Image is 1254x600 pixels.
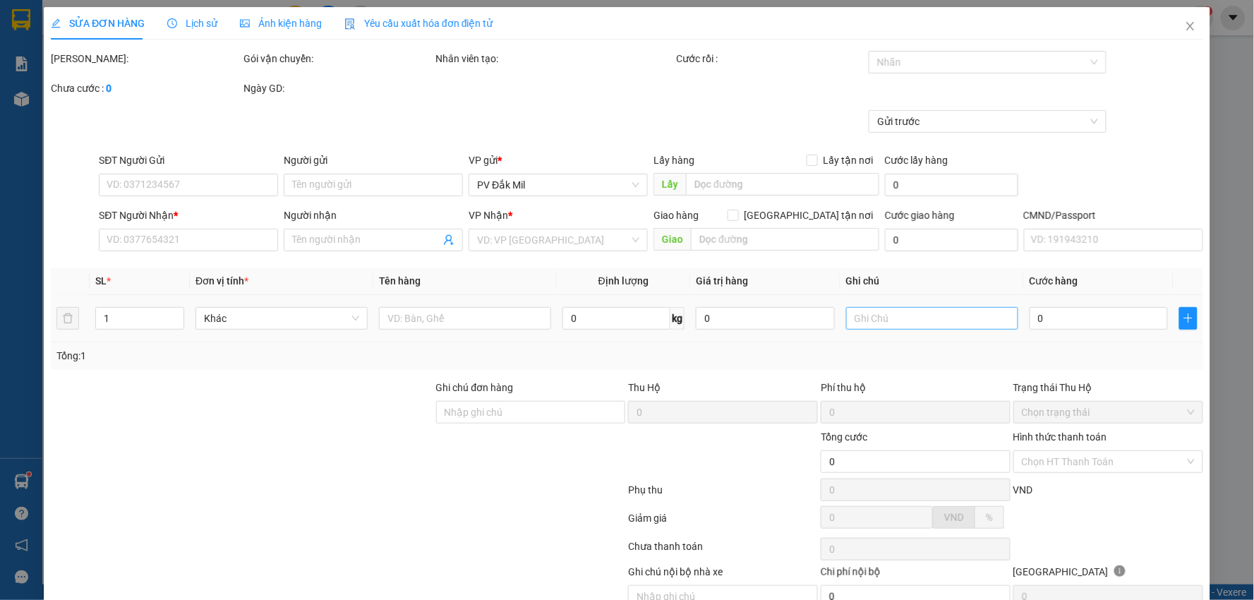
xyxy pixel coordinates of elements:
[167,18,217,29] span: Lịch sử
[444,234,455,246] span: user-add
[478,174,640,196] span: PV Đắk Mil
[1185,20,1196,32] span: close
[167,18,177,28] span: clock-circle
[654,173,687,196] span: Lấy
[885,155,948,166] label: Cước lấy hàng
[1022,402,1195,423] span: Chọn trạng thái
[628,382,661,393] span: Thu Hộ
[243,80,433,96] div: Ngày GD:
[106,83,111,94] b: 0
[1171,7,1210,47] button: Close
[1013,484,1033,496] span: VND
[99,152,278,168] div: SĐT Người Gửi
[51,51,241,66] div: [PERSON_NAME]:
[240,18,250,28] span: picture
[14,32,32,67] img: logo
[677,51,867,66] div: Cước rồi :
[240,18,322,29] span: Ảnh kiện hàng
[885,174,1018,196] input: Cước lấy hàng
[469,152,649,168] div: VP gửi
[243,51,433,66] div: Gói vận chuyển:
[51,18,145,29] span: SỬA ĐƠN HÀNG
[108,98,131,119] span: Nơi nhận:
[598,275,649,287] span: Định lượng
[284,152,463,168] div: Người gửi
[379,275,421,287] span: Tên hàng
[846,307,1018,330] input: Ghi Chú
[739,208,879,223] span: [GEOGRAPHIC_DATA] tận nơi
[469,210,509,221] span: VP Nhận
[628,564,818,585] div: Ghi chú nội bộ nhà xe
[654,210,699,221] span: Giao hàng
[436,401,626,424] input: Ghi chú đơn hàng
[654,155,695,166] span: Lấy hàng
[436,382,514,393] label: Ghi chú đơn hàng
[344,18,356,30] img: icon
[821,380,1011,401] div: Phí thu hộ
[379,307,551,330] input: VD: Bàn, Ghế
[56,307,79,330] button: delete
[687,173,880,196] input: Dọc đường
[821,431,867,443] span: Tổng cước
[885,210,955,221] label: Cước giao hàng
[821,564,1011,585] div: Chi phí nội bộ
[692,228,880,251] input: Dọc đường
[1180,313,1196,324] span: plus
[1114,565,1126,577] span: info-circle
[877,111,1098,132] span: Gửi trước
[1179,307,1197,330] button: plus
[840,268,1024,295] th: Ghi chú
[49,85,164,95] strong: BIÊN NHẬN GỬI HÀNG HOÁ
[284,208,463,223] div: Người nhận
[986,512,993,523] span: %
[944,512,964,523] span: VND
[696,275,748,287] span: Giá trị hàng
[14,98,29,119] span: Nơi gửi:
[1030,275,1078,287] span: Cước hàng
[204,308,359,329] span: Khác
[1013,431,1107,443] label: Hình thức thanh toán
[670,307,685,330] span: kg
[99,208,278,223] div: SĐT Người Nhận
[627,539,819,563] div: Chưa thanh toán
[627,510,819,535] div: Giảm giá
[436,51,674,66] div: Nhân viên tạo:
[134,64,199,74] span: 10:15:18 [DATE]
[51,80,241,96] div: Chưa cước :
[654,228,692,251] span: Giao
[1013,564,1203,585] div: [GEOGRAPHIC_DATA]
[139,53,199,64] span: DM09250351
[51,18,61,28] span: edit
[95,275,107,287] span: SL
[344,18,493,29] span: Yêu cầu xuất hóa đơn điện tử
[56,348,484,364] div: Tổng: 1
[1013,380,1203,395] div: Trạng thái Thu Hộ
[37,23,114,76] strong: CÔNG TY TNHH [GEOGRAPHIC_DATA] 214 QL13 - P.26 - Q.BÌNH THẠNH - TP HCM 1900888606
[885,229,1018,251] input: Cước giao hàng
[1024,208,1203,223] div: CMND/Passport
[818,152,879,168] span: Lấy tận nơi
[195,275,248,287] span: Đơn vị tính
[48,99,83,107] span: PV Đắk Mil
[627,482,819,507] div: Phụ thu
